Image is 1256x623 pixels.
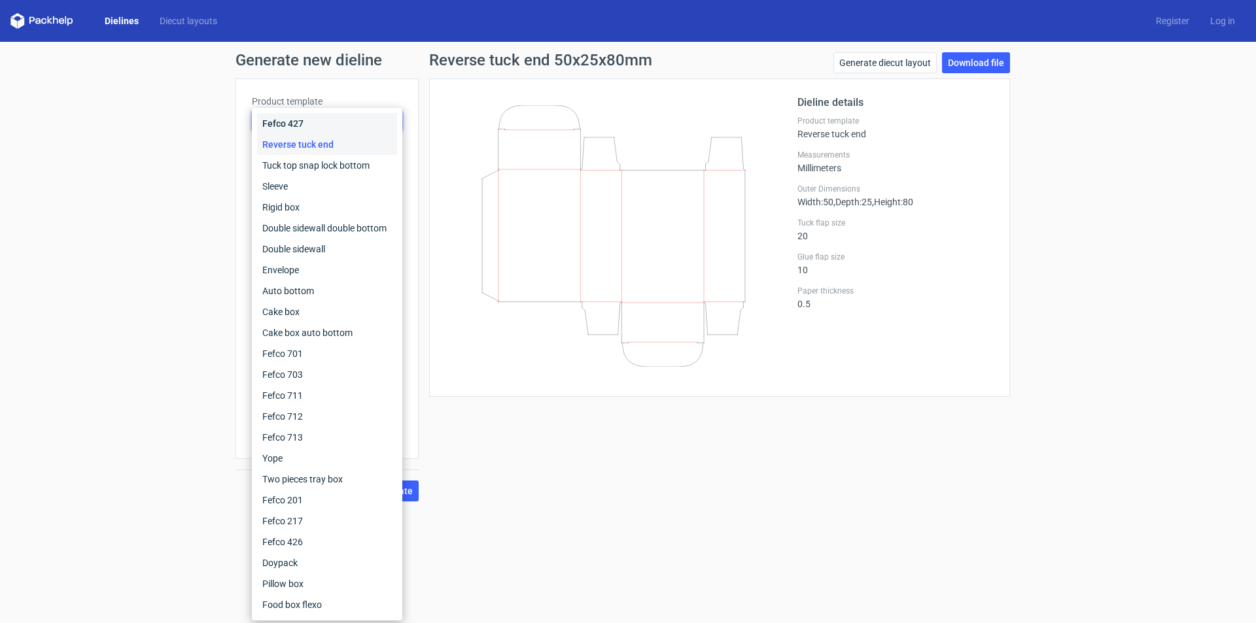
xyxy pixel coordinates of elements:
[797,197,833,207] span: Width : 50
[257,469,397,490] div: Two pieces tray box
[833,52,937,73] a: Generate diecut layout
[94,14,149,27] a: Dielines
[429,52,652,68] h1: Reverse tuck end 50x25x80mm
[872,197,913,207] span: , Height : 80
[257,176,397,197] div: Sleeve
[797,150,994,160] label: Measurements
[257,239,397,260] div: Double sidewall
[257,364,397,385] div: Fefco 703
[797,218,994,228] label: Tuck flap size
[257,385,397,406] div: Fefco 711
[797,286,994,296] label: Paper thickness
[797,184,994,194] label: Outer Dimensions
[149,14,228,27] a: Diecut layouts
[235,52,1020,68] h1: Generate new dieline
[257,280,397,301] div: Auto bottom
[257,113,397,134] div: Fefco 427
[257,406,397,427] div: Fefco 712
[257,448,397,469] div: Yope
[797,116,994,126] label: Product template
[257,155,397,176] div: Tuck top snap lock bottom
[797,116,994,139] div: Reverse tuck end
[257,552,397,573] div: Doypack
[797,252,994,262] label: Glue flap size
[252,95,402,108] label: Product template
[797,286,994,309] div: 0.5
[257,343,397,364] div: Fefco 701
[797,218,994,241] div: 20
[1145,14,1200,27] a: Register
[1200,14,1246,27] a: Log in
[257,218,397,239] div: Double sidewall double bottom
[257,573,397,594] div: Pillow box
[257,197,397,218] div: Rigid box
[257,531,397,552] div: Fefco 426
[257,134,397,155] div: Reverse tuck end
[257,490,397,511] div: Fefco 201
[257,511,397,531] div: Fefco 217
[797,252,994,275] div: 10
[257,427,397,448] div: Fefco 713
[257,594,397,615] div: Food box flexo
[257,322,397,343] div: Cake box auto bottom
[797,95,994,110] h2: Dieline details
[257,260,397,280] div: Envelope
[257,301,397,322] div: Cake box
[833,197,872,207] span: , Depth : 25
[942,52,1010,73] a: Download file
[797,150,994,173] div: Millimeters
